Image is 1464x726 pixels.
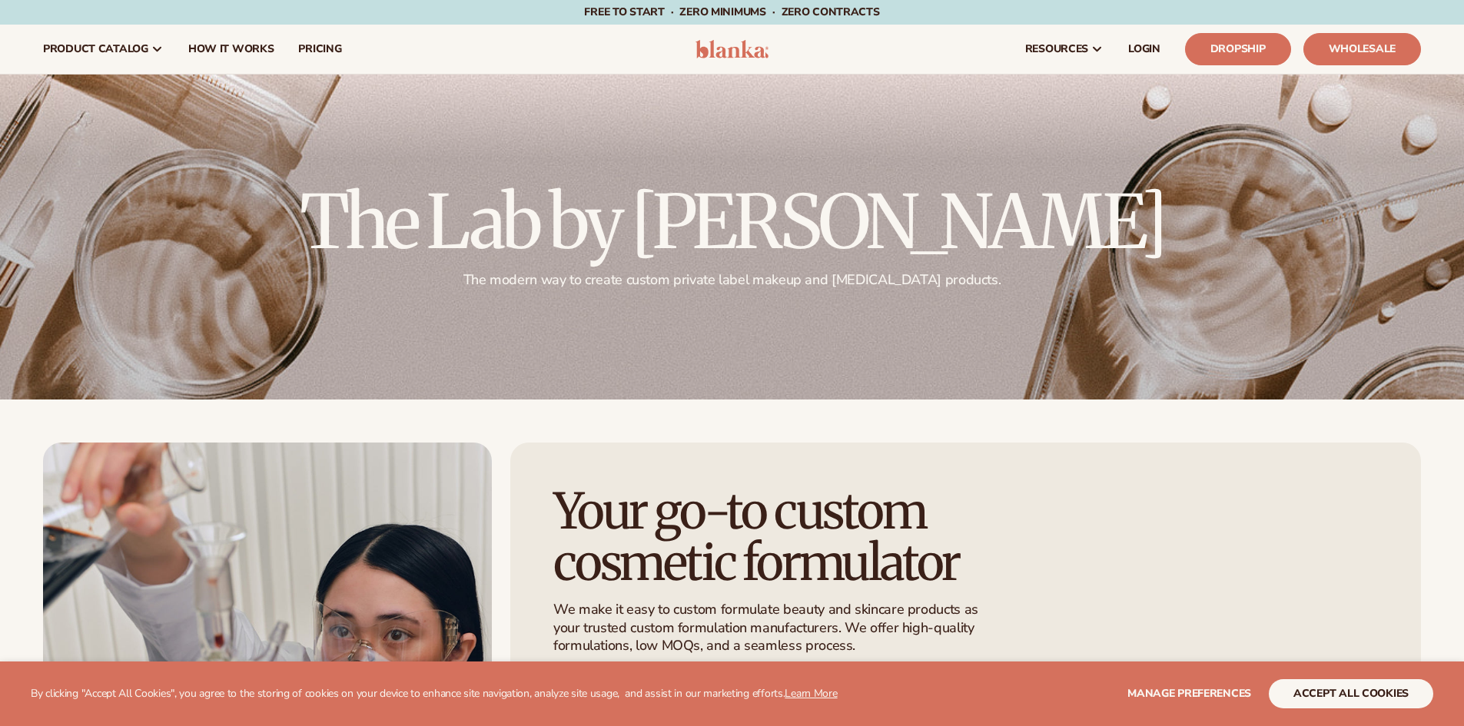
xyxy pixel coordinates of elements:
p: By clicking "Accept All Cookies", you agree to the storing of cookies on your device to enhance s... [31,688,838,701]
a: product catalog [31,25,176,74]
a: Learn More [785,686,837,701]
img: logo [695,40,769,58]
a: resources [1013,25,1116,74]
h1: Your go-to custom cosmetic formulator [553,486,1021,588]
span: LOGIN [1128,43,1160,55]
button: Manage preferences [1127,679,1251,708]
span: product catalog [43,43,148,55]
span: pricing [298,43,341,55]
a: How It Works [176,25,287,74]
button: accept all cookies [1269,679,1433,708]
p: We make it easy to custom formulate beauty and skincare products as your trusted custom formulati... [553,601,988,655]
a: Wholesale [1303,33,1421,65]
span: resources [1025,43,1088,55]
a: pricing [286,25,354,74]
h2: The Lab by [PERSON_NAME] [300,185,1165,259]
span: How It Works [188,43,274,55]
span: Free to start · ZERO minimums · ZERO contracts [584,5,879,19]
span: Manage preferences [1127,686,1251,701]
a: LOGIN [1116,25,1173,74]
p: The modern way to create custom private label makeup and [MEDICAL_DATA] products. [300,271,1165,289]
a: Dropship [1185,33,1291,65]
